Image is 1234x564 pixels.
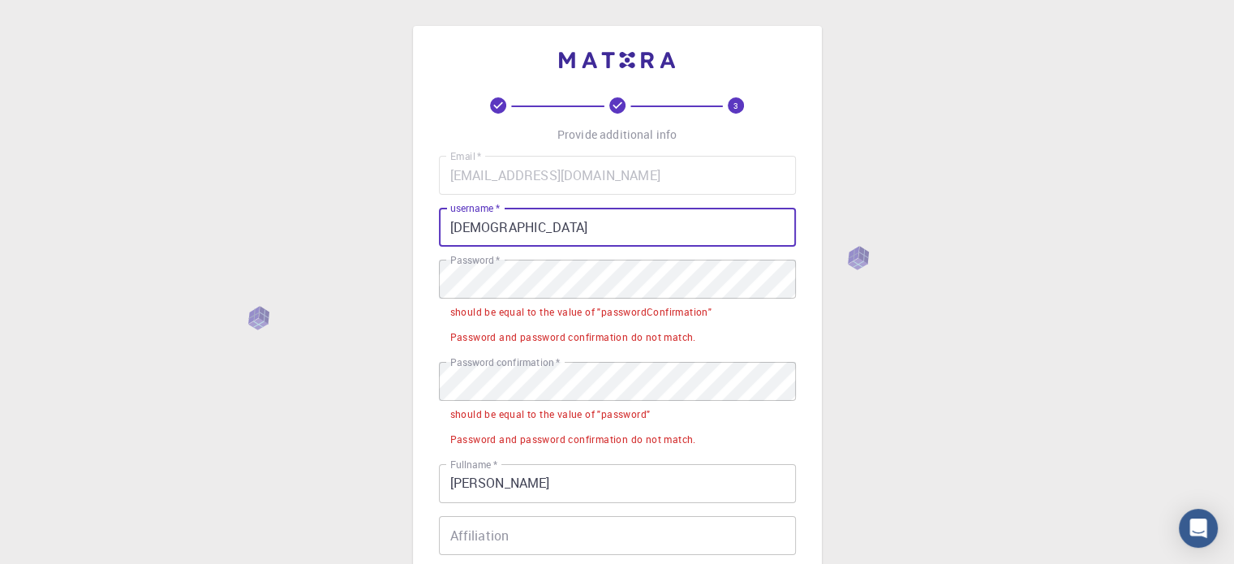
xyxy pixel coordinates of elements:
[450,149,481,163] label: Email
[450,304,712,321] div: should be equal to the value of "passwordConfirmation"
[450,407,651,423] div: should be equal to the value of "password"
[1179,509,1218,548] div: Open Intercom Messenger
[450,458,497,471] label: Fullname
[450,329,696,346] div: Password and password confirmation do not match.
[450,432,696,448] div: Password and password confirmation do not match.
[557,127,677,143] p: Provide additional info
[733,100,738,111] text: 3
[450,201,500,215] label: username
[450,355,560,369] label: Password confirmation
[450,253,500,267] label: Password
